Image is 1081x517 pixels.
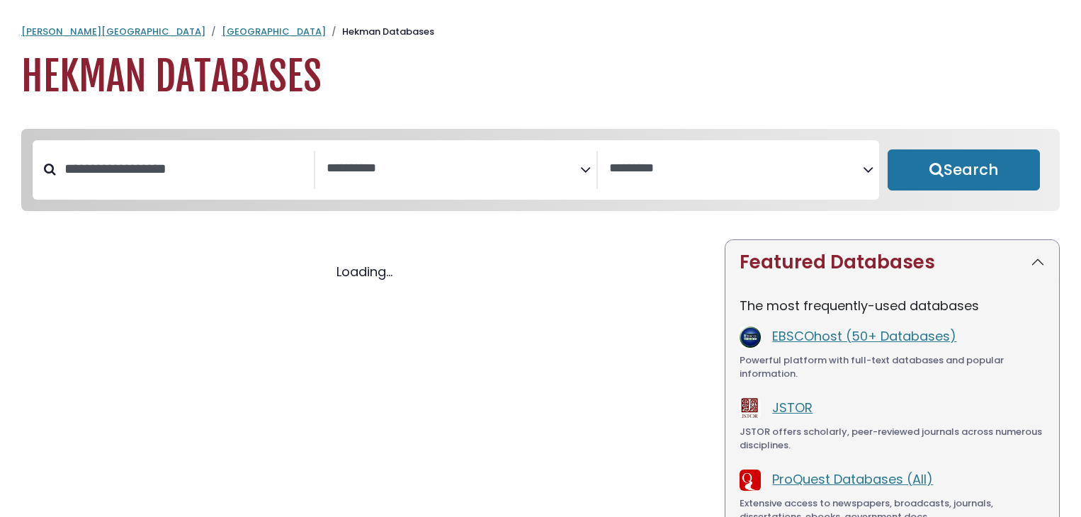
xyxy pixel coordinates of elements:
[740,425,1045,453] div: JSTOR offers scholarly, peer-reviewed journals across numerous disciplines.
[740,353,1045,381] div: Powerful platform with full-text databases and popular information.
[21,262,708,281] div: Loading...
[725,240,1059,285] button: Featured Databases
[326,25,434,39] li: Hekman Databases
[56,157,314,181] input: Search database by title or keyword
[772,327,956,345] a: EBSCOhost (50+ Databases)
[327,161,580,176] textarea: Search
[888,149,1040,191] button: Submit for Search Results
[21,53,1060,101] h1: Hekman Databases
[21,129,1060,211] nav: Search filters
[21,25,205,38] a: [PERSON_NAME][GEOGRAPHIC_DATA]
[222,25,326,38] a: [GEOGRAPHIC_DATA]
[609,161,863,176] textarea: Search
[21,25,1060,39] nav: breadcrumb
[740,296,1045,315] p: The most frequently-used databases
[772,470,933,488] a: ProQuest Databases (All)
[772,399,813,416] a: JSTOR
